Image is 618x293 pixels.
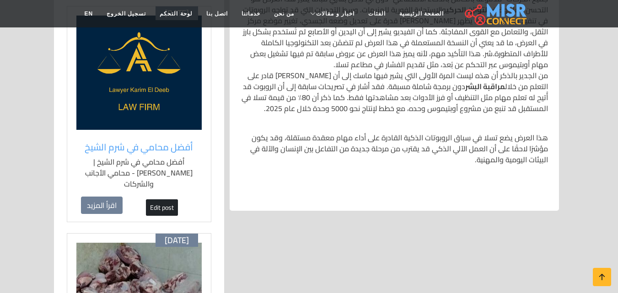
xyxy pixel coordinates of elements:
[465,2,526,25] img: main.misr_connect
[241,132,548,165] p: هذا العرض يضع تسلا في سباق الروبوتات الذكية القادرة على أداء مهام معقدة مستقلة، وقد يكون مؤشرًا ل...
[267,5,301,22] a: من نحن
[361,5,392,22] a: الفئات
[165,235,189,245] span: [DATE]
[81,156,197,189] p: أفضل محامي في شرم الشيخ | [PERSON_NAME] - محامي الأجانب والشركات
[199,5,235,22] a: اتصل بنا
[77,5,100,22] a: EN
[235,5,267,22] a: خدماتنا
[392,5,451,22] a: الصفحة الرئيسية
[81,197,123,214] a: اقرأ المزيد
[100,5,153,22] a: تسجيل الخروج
[76,16,202,130] img: كريم الديب هو محامي بالنقض مصري
[81,142,197,153] a: أفضل محامي في شرم الشيخ
[153,5,199,22] a: لوحة التحكم
[146,199,178,216] a: Edit post
[301,5,361,22] a: اخبار و مقالات
[316,10,355,18] span: اخبار و مقالات
[465,80,505,93] strong: مراقبة البشر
